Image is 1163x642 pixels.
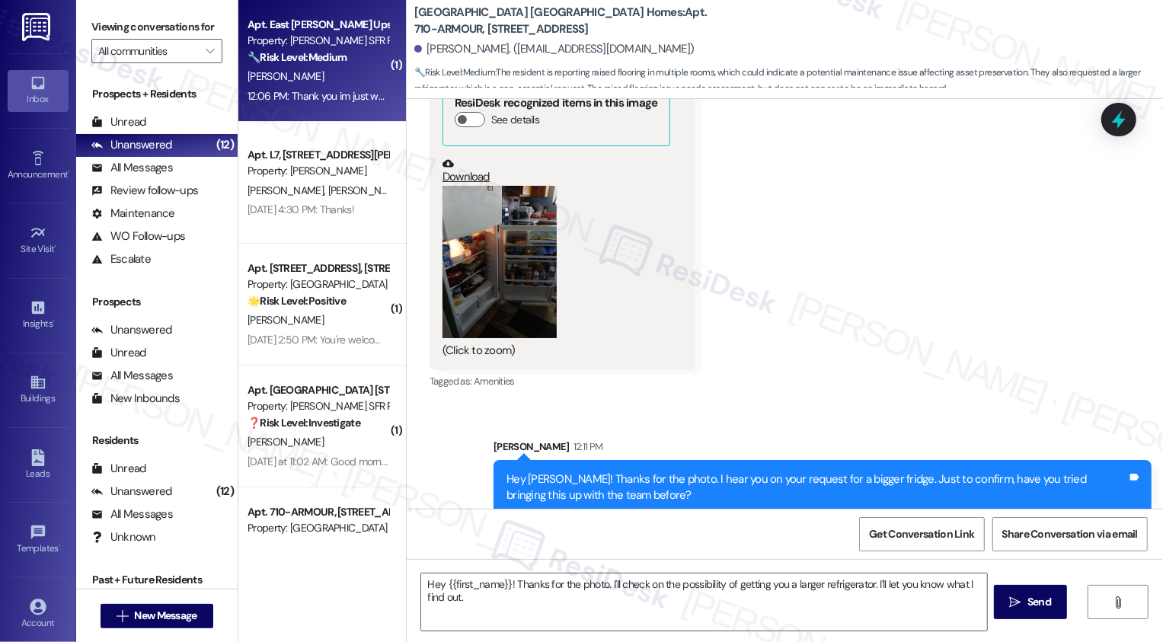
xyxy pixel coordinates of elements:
div: Prospects + Residents [76,86,238,102]
div: Past + Future Residents [76,572,238,588]
a: Templates • [8,519,69,561]
a: Buildings [8,369,69,410]
div: Unanswered [91,322,172,338]
div: New Inbounds [91,391,180,407]
span: [PERSON_NAME] [248,313,324,327]
button: Zoom image [443,186,557,338]
a: Leads [8,445,69,486]
div: (Click to zoom) [443,343,670,359]
div: (12) [212,133,238,157]
span: • [53,316,55,327]
i:  [206,45,214,57]
span: Amenities [474,375,515,388]
span: [PERSON_NAME] [248,184,328,197]
strong: 🔧 Risk Level: Medium [248,50,347,64]
div: Hey [PERSON_NAME]! Thanks for the photo. I hear you on your request for a bigger fridge. Just to ... [506,471,1127,504]
div: [DATE] 4:30 PM: Thanks! [248,203,354,216]
div: Apt. [STREET_ADDRESS], [STREET_ADDRESS] [248,260,388,276]
span: : The resident is reporting raised flooring in multiple rooms, which could indicate a potential m... [414,65,1163,97]
div: All Messages [91,506,173,522]
button: Send [994,585,1068,619]
span: Get Conversation Link [869,526,974,542]
span: [PERSON_NAME] [248,435,324,449]
span: [PERSON_NAME] Shy [327,184,423,197]
div: Prospects [76,294,238,310]
span: [PERSON_NAME] [248,69,324,83]
div: [PERSON_NAME] [494,439,1152,460]
strong: 🔧 Risk Level: Medium [414,66,495,78]
i:  [117,610,128,622]
div: Property: [PERSON_NAME] SFR Portfolio [248,33,388,49]
b: [GEOGRAPHIC_DATA] [GEOGRAPHIC_DATA] Homes: Apt. 710-ARMOUR, [STREET_ADDRESS] [414,5,719,37]
strong: ❓ Risk Level: Investigate [248,416,360,430]
div: Apt. L7, [STREET_ADDRESS][PERSON_NAME] [248,147,388,163]
div: Property: [GEOGRAPHIC_DATA] [248,276,388,292]
span: Share Conversation via email [1002,526,1138,542]
b: ResiDesk recognized items in this image [455,95,658,110]
span: • [68,167,70,177]
div: Property: [PERSON_NAME] SFR Portfolio [248,398,388,414]
button: Get Conversation Link [859,517,984,551]
div: Unanswered [91,137,172,153]
span: • [55,241,57,252]
span: • [59,541,61,551]
div: Apt. East [PERSON_NAME] Upstairs, 1870 & [STREET_ADDRESS][PERSON_NAME] [248,17,388,33]
div: Tagged as: [430,370,695,392]
div: All Messages [91,160,173,176]
div: Apt. [GEOGRAPHIC_DATA] [STREET_ADDRESS] [248,382,388,398]
div: Review follow-ups [91,183,198,199]
div: Unread [91,345,146,361]
div: Property: [GEOGRAPHIC_DATA] [GEOGRAPHIC_DATA] Homes [248,520,388,536]
a: Insights • [8,295,69,336]
div: All Messages [91,368,173,384]
div: Unread [91,461,146,477]
div: [PERSON_NAME]. ([EMAIL_ADDRESS][DOMAIN_NAME]) [414,41,695,57]
span: New Message [134,608,196,624]
div: Unknown [91,529,156,545]
i:  [1010,596,1021,608]
label: See details [491,112,539,128]
div: 12:06 PM: Thank you im just waiting to get the email or text. I haven't gotten no updates yet [248,89,644,103]
div: Unread [91,114,146,130]
div: Maintenance [91,206,175,222]
a: Site Visit • [8,220,69,261]
div: 12:11 PM [570,439,603,455]
div: Apt. 710-ARMOUR, [STREET_ADDRESS] [248,504,388,520]
div: Escalate [91,251,151,267]
div: Residents [76,433,238,449]
a: Download [443,158,670,184]
textarea: Hey {{first_name}}! Thanks for the photo. I'll check on the possibility of getting you a larger r... [421,573,987,631]
div: [DATE] 2:50 PM: You're welcome and okay will do 😊 [248,333,478,347]
img: ResiDesk Logo [22,13,53,41]
i:  [1113,596,1124,608]
div: WO Follow-ups [91,228,185,244]
div: (12) [212,480,238,503]
strong: 🌟 Risk Level: Positive [248,294,346,308]
button: New Message [101,604,213,628]
label: Viewing conversations for [91,15,222,39]
div: Unanswered [91,484,172,500]
a: Account [8,594,69,635]
button: Share Conversation via email [992,517,1148,551]
input: All communities [98,39,198,63]
div: Property: [PERSON_NAME] [248,163,388,179]
span: Send [1027,594,1051,610]
a: Inbox [8,70,69,111]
